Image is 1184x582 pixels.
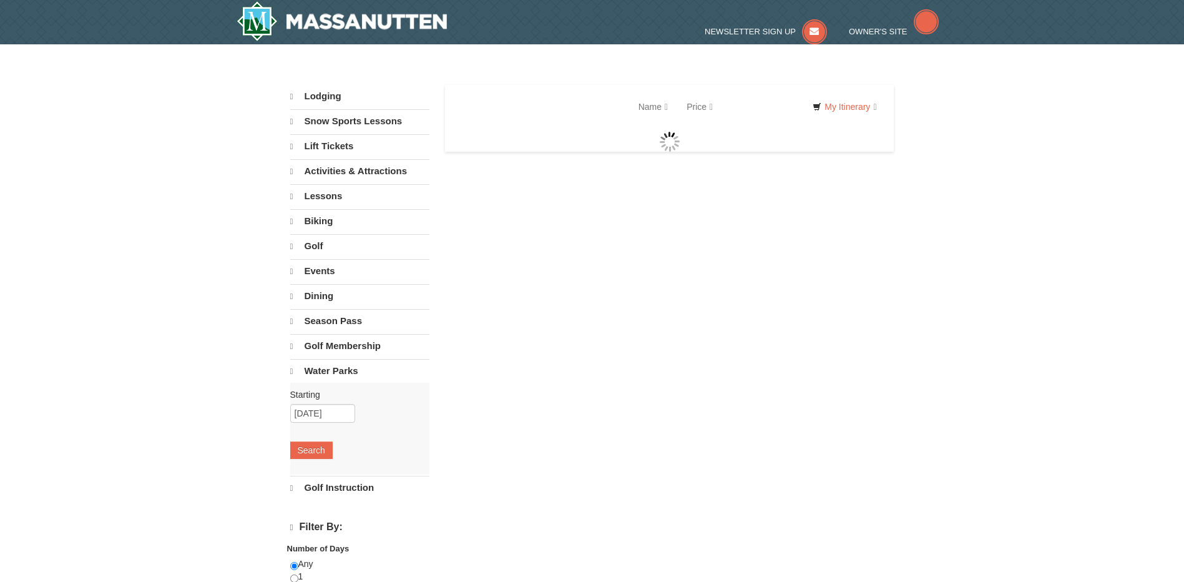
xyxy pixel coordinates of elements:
a: Massanutten Resort [237,1,448,41]
a: Events [290,259,429,283]
label: Starting [290,388,420,401]
strong: Number of Days [287,544,350,553]
a: Golf Membership [290,334,429,358]
a: Lift Tickets [290,134,429,158]
a: Golf [290,234,429,258]
img: Massanutten Resort Logo [237,1,448,41]
a: Water Parks [290,359,429,383]
a: Owner's Site [849,27,939,36]
a: Lessons [290,184,429,208]
h4: Filter By: [290,521,429,533]
a: My Itinerary [805,97,884,116]
button: Search [290,441,333,459]
a: Lodging [290,85,429,108]
a: Newsletter Sign Up [705,27,827,36]
a: Biking [290,209,429,233]
a: Name [629,94,677,119]
img: wait gif [660,132,680,152]
a: Golf Instruction [290,476,429,500]
a: Price [677,94,722,119]
span: Newsletter Sign Up [705,27,796,36]
a: Snow Sports Lessons [290,109,429,133]
a: Dining [290,284,429,308]
span: Owner's Site [849,27,908,36]
a: Activities & Attractions [290,159,429,183]
a: Season Pass [290,309,429,333]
